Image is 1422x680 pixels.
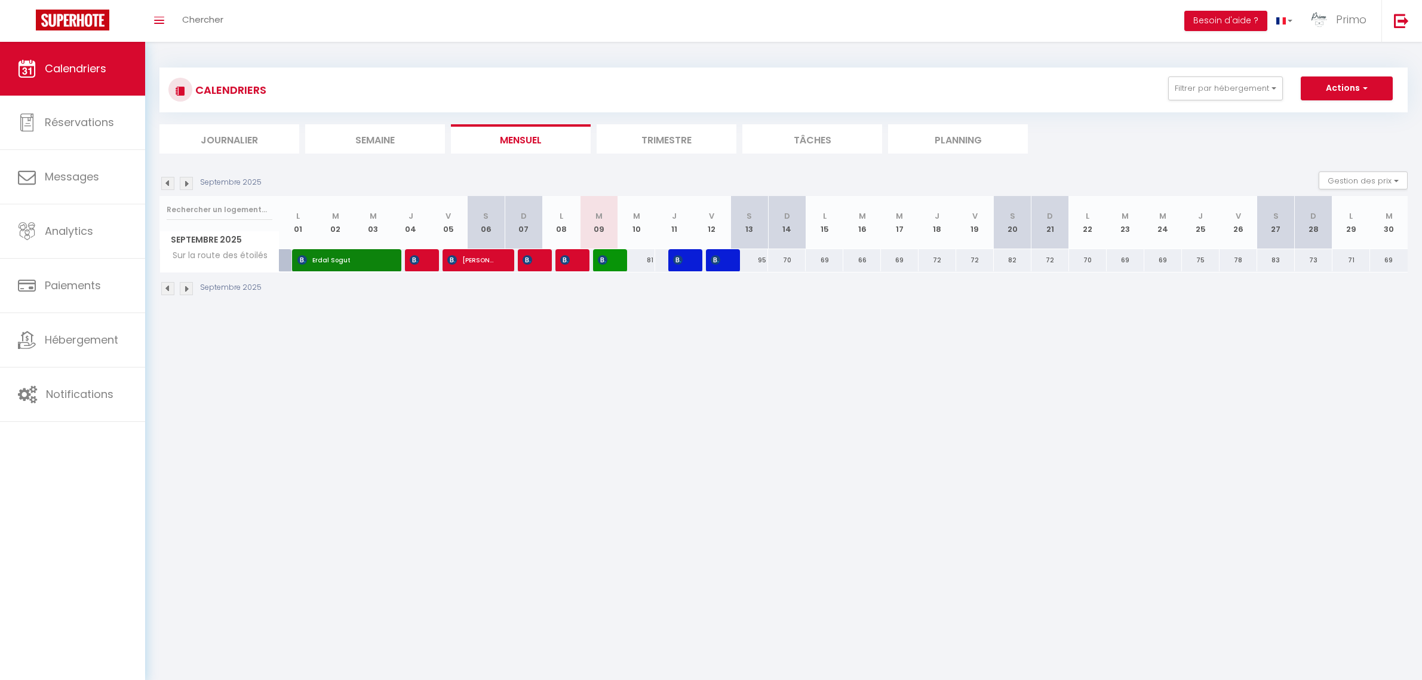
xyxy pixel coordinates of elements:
p: Septembre 2025 [200,177,262,188]
abbr: V [1236,210,1241,222]
abbr: L [560,210,563,222]
abbr: S [1273,210,1279,222]
th: 26 [1220,196,1257,249]
th: 17 [881,196,919,249]
abbr: J [935,210,939,222]
span: Messages [45,169,99,184]
div: 72 [1031,249,1069,271]
li: Tâches [742,124,882,154]
th: 20 [994,196,1031,249]
button: Actions [1301,76,1393,100]
th: 16 [843,196,881,249]
abbr: S [747,210,752,222]
th: 18 [919,196,956,249]
span: Septembre 2025 [160,231,279,249]
div: 70 [1069,249,1107,271]
div: 71 [1332,249,1370,271]
li: Trimestre [597,124,736,154]
abbr: M [633,210,640,222]
button: Besoin d'aide ? [1184,11,1267,31]
div: 81 [618,249,655,271]
span: Paiements [45,278,101,293]
th: 02 [317,196,354,249]
th: 23 [1107,196,1144,249]
span: [PERSON_NAME] [673,249,686,271]
abbr: D [521,210,527,222]
abbr: L [823,210,827,222]
abbr: M [595,210,603,222]
span: Sur la route des étoilés [162,249,271,262]
div: 82 [994,249,1031,271]
h3: CALENDRIERS [192,76,266,103]
th: 29 [1332,196,1370,249]
th: 10 [618,196,655,249]
abbr: J [409,210,413,222]
abbr: D [784,210,790,222]
div: 95 [730,249,768,271]
abbr: J [672,210,677,222]
button: Filtrer par hébergement [1168,76,1283,100]
th: 21 [1031,196,1069,249]
div: 69 [881,249,919,271]
th: 25 [1182,196,1220,249]
span: Hébergement [45,332,118,347]
div: 72 [956,249,994,271]
div: 66 [843,249,881,271]
th: 08 [542,196,580,249]
abbr: V [446,210,451,222]
span: Primo [1336,12,1366,27]
th: 13 [730,196,768,249]
span: [PERSON_NAME] [410,249,422,271]
span: Calendriers [45,61,106,76]
th: 15 [806,196,843,249]
th: 22 [1069,196,1107,249]
th: 30 [1370,196,1408,249]
th: 09 [580,196,618,249]
span: Erdal Sogut [297,249,385,271]
th: 07 [505,196,542,249]
abbr: S [483,210,489,222]
th: 24 [1144,196,1182,249]
img: ... [1310,11,1328,29]
th: 06 [467,196,505,249]
abbr: S [1010,210,1015,222]
input: Rechercher un logement... [167,199,272,220]
div: 75 [1182,249,1220,271]
span: [PERSON_NAME] [598,249,610,271]
abbr: D [1310,210,1316,222]
div: 73 [1295,249,1332,271]
li: Journalier [159,124,299,154]
abbr: V [709,210,714,222]
div: 69 [1370,249,1408,271]
button: Gestion des prix [1319,171,1408,189]
abbr: D [1047,210,1053,222]
abbr: M [859,210,866,222]
th: 12 [693,196,730,249]
li: Mensuel [451,124,591,154]
div: 70 [768,249,806,271]
abbr: M [1159,210,1166,222]
div: 69 [806,249,843,271]
abbr: L [296,210,300,222]
li: Planning [888,124,1028,154]
span: [PERSON_NAME] [523,249,535,271]
span: Chercher [182,13,223,26]
span: [PERSON_NAME] [711,249,723,271]
span: Analytics [45,223,93,238]
img: logout [1394,13,1409,28]
th: 11 [655,196,693,249]
th: 03 [354,196,392,249]
abbr: J [1198,210,1203,222]
abbr: L [1086,210,1089,222]
div: 72 [919,249,956,271]
th: 04 [392,196,429,249]
abbr: V [972,210,978,222]
div: 78 [1220,249,1257,271]
li: Semaine [305,124,445,154]
abbr: M [1386,210,1393,222]
th: 28 [1295,196,1332,249]
th: 05 [429,196,467,249]
abbr: M [896,210,903,222]
abbr: M [1122,210,1129,222]
div: 69 [1107,249,1144,271]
